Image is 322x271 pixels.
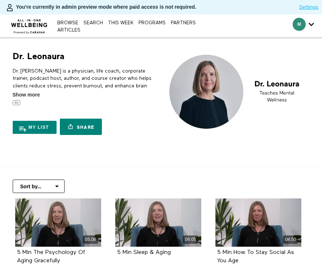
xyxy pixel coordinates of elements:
div: Secondary [287,15,319,38]
strong: 5 Min The Psychology Of Aging Gracefully [17,250,85,264]
a: 5 Min Sleep & Aging [117,250,171,255]
nav: Primary [55,19,219,34]
a: 5 Min The Psychology Of Aging Gracefully [17,250,85,263]
a: 5 Min How To Stay Social As You Age 04:50 [215,198,301,247]
a: 5 Min How To Stay Social As You Age [217,250,294,263]
a: Search [82,21,105,25]
strong: 5 Min How To Stay Social As You Age [217,250,294,264]
img: 4K badge [13,100,20,105]
div: 04:50 [283,235,298,244]
button: My list [13,121,57,134]
a: PARTNERS [169,21,198,25]
img: person-bdfc0eaa9744423c596e6e1c01710c89950b1dff7c83b5d61d716cfd8139584f.svg [5,3,14,12]
a: ARTICLES [55,28,82,33]
h1: Dr. Leonaura [13,51,65,62]
p: Dr. [PERSON_NAME] is a physician, life coach, corporate trainer, podcast host, author, and course... [13,67,158,119]
div: 05:08 [83,235,98,244]
a: Browse [55,21,80,25]
a: Share [60,119,102,135]
a: THIS WEEK [106,21,135,25]
a: Settings [299,4,318,11]
div: 06:05 [183,235,198,244]
a: PROGRAMS [137,21,168,25]
a: 5 Min Sleep & Aging 06:05 [115,198,201,247]
span: Show more [13,91,40,99]
img: CARAVAN [8,14,50,35]
a: 5 Min The Psychology Of Aging Gracefully 05:08 [15,198,101,247]
img: Dr. Leonaura [164,51,310,133]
